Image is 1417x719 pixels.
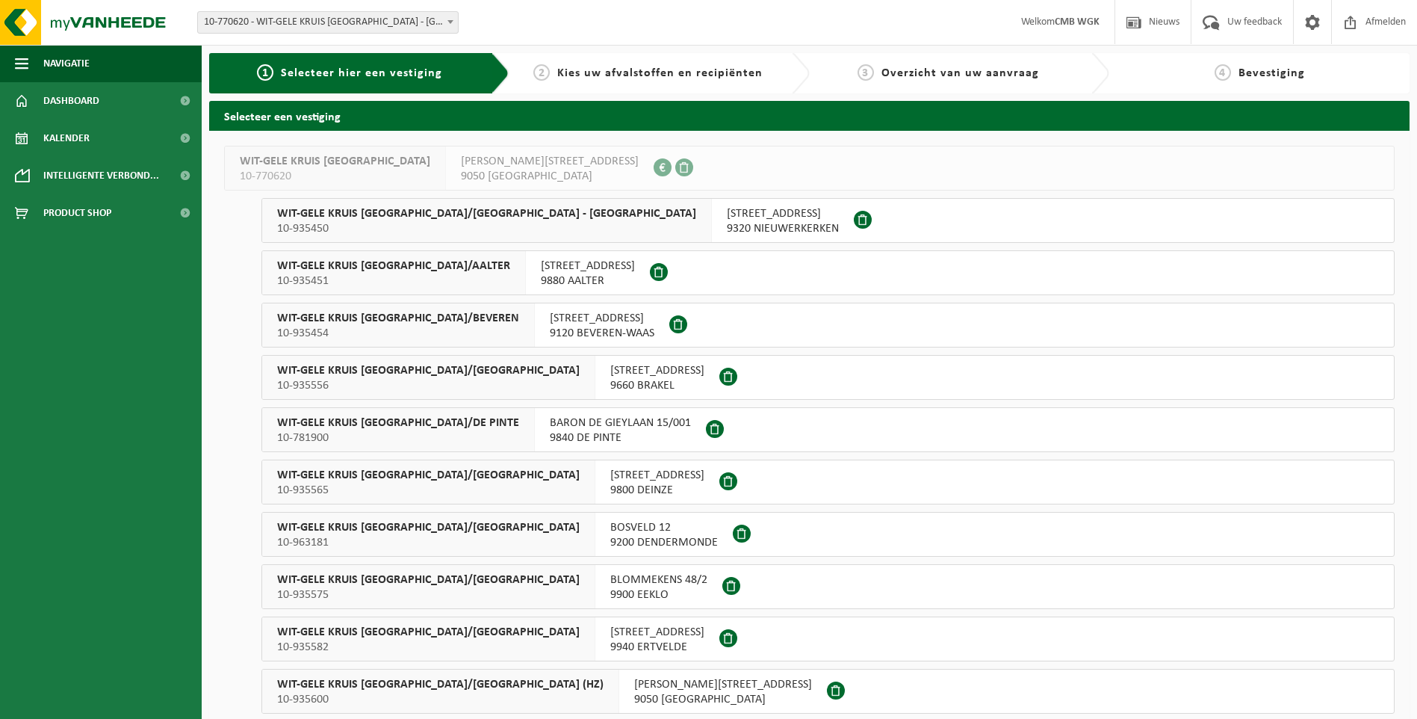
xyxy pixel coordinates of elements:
[277,311,519,326] span: WIT-GELE KRUIS [GEOGRAPHIC_DATA]/BEVEREN
[550,431,691,445] span: 9840 DE PINTE
[610,520,718,535] span: BOSVELD 12
[277,221,696,236] span: 10-935450
[610,483,704,498] span: 9800 DEINZE
[277,640,580,655] span: 10-935582
[43,45,90,82] span: Navigatie
[43,120,90,157] span: Kalender
[261,512,1395,557] button: WIT-GELE KRUIS [GEOGRAPHIC_DATA]/[GEOGRAPHIC_DATA] 10-963181 BOSVELD 129200 DENDERMONDE
[277,535,580,550] span: 10-963181
[277,677,604,692] span: WIT-GELE KRUIS [GEOGRAPHIC_DATA]/[GEOGRAPHIC_DATA] (HZ)
[277,206,696,221] span: WIT-GELE KRUIS [GEOGRAPHIC_DATA]/[GEOGRAPHIC_DATA] - [GEOGRAPHIC_DATA]
[261,669,1395,714] button: WIT-GELE KRUIS [GEOGRAPHIC_DATA]/[GEOGRAPHIC_DATA] (HZ) 10-935600 [PERSON_NAME][STREET_ADDRESS]90...
[209,101,1410,130] h2: Selecteer een vestiging
[277,520,580,535] span: WIT-GELE KRUIS [GEOGRAPHIC_DATA]/[GEOGRAPHIC_DATA]
[261,355,1395,400] button: WIT-GELE KRUIS [GEOGRAPHIC_DATA]/[GEOGRAPHIC_DATA] 10-935556 [STREET_ADDRESS]9660 BRAKEL
[610,587,707,602] span: 9900 EEKLO
[610,640,704,655] span: 9940 ERTVELDE
[557,67,763,79] span: Kies uw afvalstoffen en recipiënten
[727,221,839,236] span: 9320 NIEUWERKERKEN
[277,378,580,393] span: 10-935556
[461,169,639,184] span: 9050 [GEOGRAPHIC_DATA]
[541,274,635,288] span: 9880 AALTER
[261,564,1395,609] button: WIT-GELE KRUIS [GEOGRAPHIC_DATA]/[GEOGRAPHIC_DATA] 10-935575 BLOMMEKENS 48/29900 EEKLO
[261,250,1395,295] button: WIT-GELE KRUIS [GEOGRAPHIC_DATA]/AALTER 10-935451 [STREET_ADDRESS]9880 AALTER
[277,468,580,483] span: WIT-GELE KRUIS [GEOGRAPHIC_DATA]/[GEOGRAPHIC_DATA]
[610,363,704,378] span: [STREET_ADDRESS]
[261,617,1395,661] button: WIT-GELE KRUIS [GEOGRAPHIC_DATA]/[GEOGRAPHIC_DATA] 10-935582 [STREET_ADDRESS]9940 ERTVELDE
[197,11,459,34] span: 10-770620 - WIT-GELE KRUIS OOST-VLAANDEREN - LEDEBERG
[277,431,519,445] span: 10-781900
[461,154,639,169] span: [PERSON_NAME][STREET_ADDRESS]
[550,326,654,341] span: 9120 BEVEREN-WAAS
[610,625,704,640] span: [STREET_ADDRESS]
[261,407,1395,452] button: WIT-GELE KRUIS [GEOGRAPHIC_DATA]/DE PINTE 10-781900 BARON DE GIEYLAAN 15/0019840 DE PINTE
[277,692,604,707] span: 10-935600
[727,206,839,221] span: [STREET_ADDRESS]
[277,573,580,587] span: WIT-GELE KRUIS [GEOGRAPHIC_DATA]/[GEOGRAPHIC_DATA]
[550,416,691,431] span: BARON DE GIEYLAAN 15/001
[261,303,1395,348] button: WIT-GELE KRUIS [GEOGRAPHIC_DATA]/BEVEREN 10-935454 [STREET_ADDRESS]9120 BEVEREN-WAAS
[277,587,580,602] span: 10-935575
[257,64,273,81] span: 1
[277,259,510,274] span: WIT-GELE KRUIS [GEOGRAPHIC_DATA]/AALTER
[281,67,442,79] span: Selecteer hier een vestiging
[43,194,111,232] span: Product Shop
[43,157,159,194] span: Intelligente verbond...
[277,416,519,431] span: WIT-GELE KRUIS [GEOGRAPHIC_DATA]/DE PINTE
[610,535,718,550] span: 9200 DENDERMONDE
[240,169,430,184] span: 10-770620
[240,154,430,169] span: WIT-GELE KRUIS [GEOGRAPHIC_DATA]
[610,378,704,393] span: 9660 BRAKEL
[550,311,654,326] span: [STREET_ADDRESS]
[1215,64,1231,81] span: 4
[277,625,580,640] span: WIT-GELE KRUIS [GEOGRAPHIC_DATA]/[GEOGRAPHIC_DATA]
[858,64,874,81] span: 3
[634,692,812,707] span: 9050 [GEOGRAPHIC_DATA]
[881,67,1039,79] span: Overzicht van uw aanvraag
[533,64,550,81] span: 2
[198,12,458,33] span: 10-770620 - WIT-GELE KRUIS OOST-VLAANDEREN - LEDEBERG
[261,460,1395,504] button: WIT-GELE KRUIS [GEOGRAPHIC_DATA]/[GEOGRAPHIC_DATA] 10-935565 [STREET_ADDRESS]9800 DEINZE
[1238,67,1305,79] span: Bevestiging
[277,326,519,341] span: 10-935454
[277,363,580,378] span: WIT-GELE KRUIS [GEOGRAPHIC_DATA]/[GEOGRAPHIC_DATA]
[1055,16,1100,28] strong: CMB WGK
[261,198,1395,243] button: WIT-GELE KRUIS [GEOGRAPHIC_DATA]/[GEOGRAPHIC_DATA] - [GEOGRAPHIC_DATA] 10-935450 [STREET_ADDRESS]...
[634,677,812,692] span: [PERSON_NAME][STREET_ADDRESS]
[610,573,707,587] span: BLOMMEKENS 48/2
[541,259,635,274] span: [STREET_ADDRESS]
[277,274,510,288] span: 10-935451
[610,468,704,483] span: [STREET_ADDRESS]
[43,82,99,120] span: Dashboard
[277,483,580,498] span: 10-935565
